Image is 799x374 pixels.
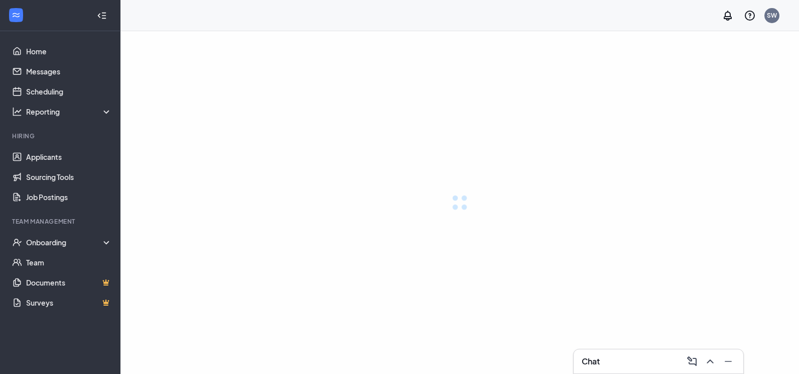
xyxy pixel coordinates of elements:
[97,11,107,21] svg: Collapse
[26,272,112,293] a: DocumentsCrown
[722,10,734,22] svg: Notifications
[26,81,112,102] a: Scheduling
[26,237,112,247] div: Onboarding
[12,132,110,140] div: Hiring
[704,355,716,367] svg: ChevronUp
[683,353,699,369] button: ComposeMessage
[26,293,112,313] a: SurveysCrown
[26,107,112,117] div: Reporting
[12,217,110,226] div: Team Management
[12,237,22,247] svg: UserCheck
[686,355,698,367] svg: ComposeMessage
[582,356,600,367] h3: Chat
[701,353,717,369] button: ChevronUp
[26,147,112,167] a: Applicants
[26,252,112,272] a: Team
[12,107,22,117] svg: Analysis
[744,10,756,22] svg: QuestionInfo
[767,11,777,20] div: SW
[722,355,734,367] svg: Minimize
[26,41,112,61] a: Home
[719,353,735,369] button: Minimize
[26,61,112,81] a: Messages
[11,10,21,20] svg: WorkstreamLogo
[26,187,112,207] a: Job Postings
[26,167,112,187] a: Sourcing Tools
